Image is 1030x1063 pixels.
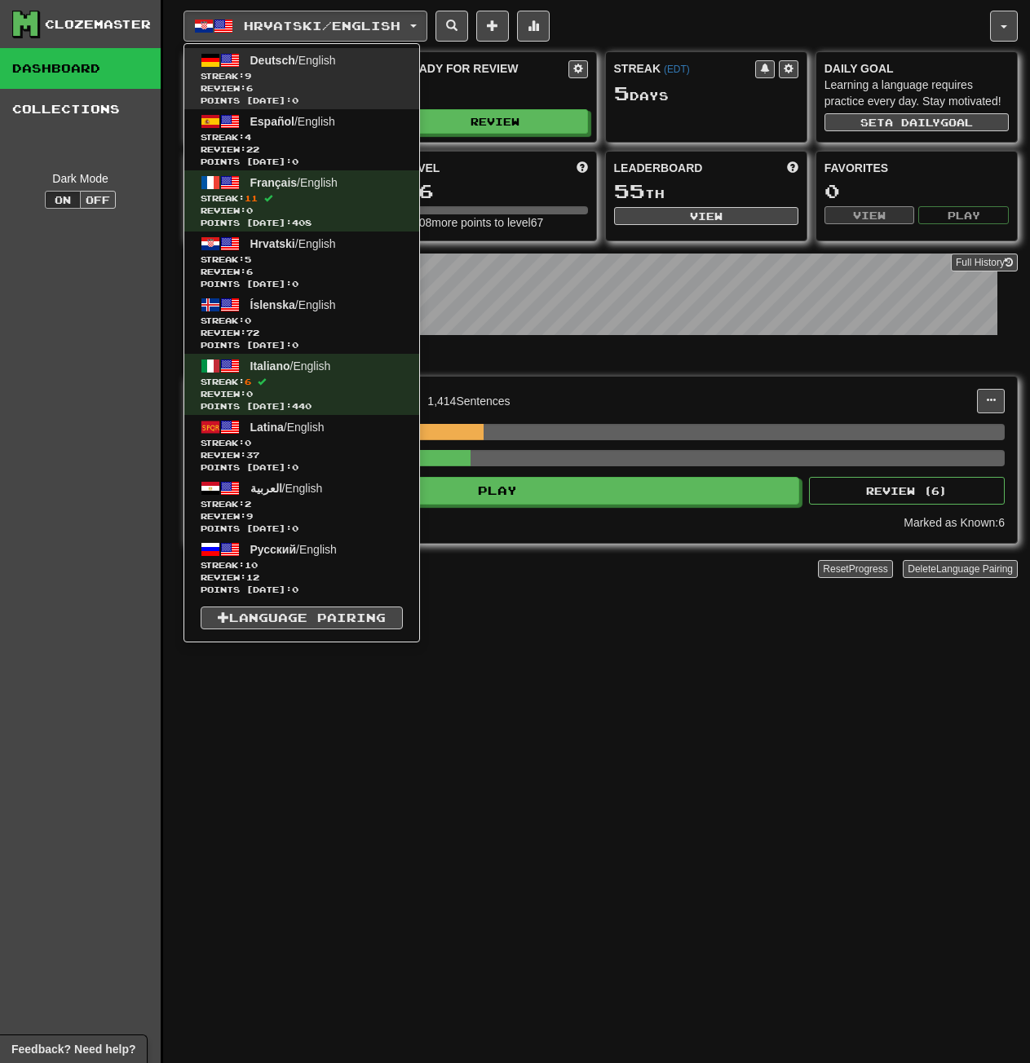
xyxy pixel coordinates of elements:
[184,415,419,476] a: Latina/EnglishStreak:0 Review:37Points [DATE]:0
[250,543,297,556] span: Русский
[245,377,251,386] span: 6
[577,160,588,176] span: Score more points to level up
[824,113,1009,131] button: Seta dailygoal
[476,11,509,42] button: Add sentence to collection
[201,278,403,290] span: Points [DATE]: 0
[184,537,419,598] a: Русский/EnglishStreak:10 Review:12Points [DATE]:0
[250,543,337,556] span: / English
[45,191,81,209] button: On
[427,393,510,409] div: 1,414 Sentences
[403,214,587,231] div: 1,908 more points to level 67
[885,117,940,128] span: a daily
[403,181,587,201] div: 66
[245,315,251,325] span: 0
[250,176,338,189] span: / English
[201,559,403,571] span: Streak:
[250,54,336,67] span: / English
[184,293,419,354] a: Íslenska/EnglishStreak:0 Review:72Points [DATE]:0
[614,83,798,104] div: Day s
[201,584,403,596] span: Points [DATE]: 0
[201,156,403,168] span: Points [DATE]: 0
[936,563,1013,575] span: Language Pairing
[184,109,419,170] a: Español/EnglishStreak:4 Review:22Points [DATE]:0
[664,64,690,75] a: (EDT)
[403,60,568,77] div: Ready for Review
[250,115,294,128] span: Español
[201,571,403,584] span: Review: 12
[614,207,798,225] button: View
[201,449,403,461] span: Review: 37
[903,560,1018,578] button: DeleteLanguage Pairing
[201,339,403,351] span: Points [DATE]: 0
[824,60,1009,77] div: Daily Goal
[245,560,258,570] span: 10
[201,131,403,143] span: Streak:
[80,191,116,209] button: Off
[201,510,403,523] span: Review: 9
[250,176,298,189] span: Français
[201,400,403,412] span: Points [DATE]: 440
[201,376,403,388] span: Streak:
[201,95,403,107] span: Points [DATE]: 0
[403,83,587,104] div: 6
[245,132,251,142] span: 4
[201,437,403,449] span: Streak:
[824,181,1009,201] div: 0
[201,388,403,400] span: Review: 0
[787,160,798,176] span: This week in points, UTC
[11,1041,135,1057] span: Open feedback widget
[250,54,295,67] span: Deutsch
[824,77,1009,109] div: Learning a language requires practice every day. Stay motivated!
[250,482,323,495] span: / English
[250,421,325,434] span: / English
[849,563,888,575] span: Progress
[951,254,1018,271] a: Full History
[435,11,468,42] button: Search sentences
[184,48,419,109] a: Deutsch/EnglishStreak:9 Review:6Points [DATE]:0
[250,482,282,495] span: العربية
[201,315,403,327] span: Streak:
[184,476,419,537] a: العربية/EnglishStreak:2 Review:9Points [DATE]:0
[197,477,799,505] button: Play
[250,359,331,373] span: / English
[403,160,440,176] span: Level
[824,160,1009,176] div: Favorites
[201,461,403,474] span: Points [DATE]: 0
[517,11,550,42] button: More stats
[614,60,755,77] div: Streak
[201,192,403,205] span: Streak:
[250,421,284,434] span: Latina
[818,560,892,578] button: ResetProgress
[201,82,403,95] span: Review: 6
[614,181,798,202] div: th
[12,170,148,187] div: Dark Mode
[250,115,335,128] span: / English
[45,16,151,33] div: Clozemaster
[184,232,419,293] a: Hrvatski/EnglishStreak:5 Review:6Points [DATE]:0
[614,82,630,104] span: 5
[250,298,295,311] span: Íslenska
[250,359,290,373] span: Italiano
[201,205,403,217] span: Review: 0
[904,514,1005,531] div: Marked as Known: 6
[201,143,403,156] span: Review: 22
[614,160,703,176] span: Leaderboard
[245,71,251,81] span: 9
[183,11,427,42] button: Hrvatski/English
[250,237,295,250] span: Hrvatski
[184,170,419,232] a: Français/EnglishStreak:11 Review:0Points [DATE]:408
[201,523,403,535] span: Points [DATE]: 0
[245,438,251,448] span: 0
[245,193,258,203] span: 11
[918,206,1009,224] button: Play
[184,354,419,415] a: Italiano/EnglishStreak:6 Review:0Points [DATE]:440
[824,206,915,224] button: View
[183,351,1018,368] p: In Progress
[250,298,336,311] span: / English
[201,606,403,629] a: Language Pairing
[201,217,403,229] span: Points [DATE]: 408
[201,70,403,82] span: Streak:
[403,109,587,134] button: Review
[201,266,403,278] span: Review: 6
[809,477,1005,505] button: Review (6)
